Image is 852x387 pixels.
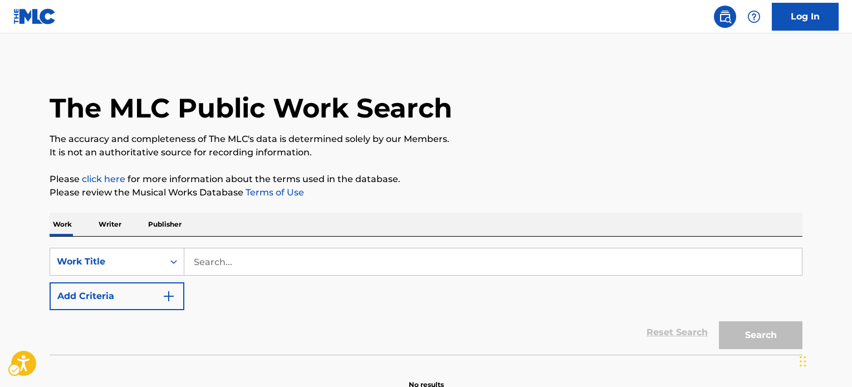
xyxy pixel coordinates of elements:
[145,213,185,236] p: Publisher
[50,213,75,236] p: Work
[243,187,304,198] a: Terms of Use
[796,334,852,387] div: Chat Widget
[13,8,56,25] img: MLC Logo
[50,173,802,186] p: Please for more information about the terms used in the database.
[50,146,802,159] p: It is not an authoritative source for recording information.
[184,248,802,275] input: Search...
[50,133,802,146] p: The accuracy and completeness of The MLC's data is determined solely by our Members.
[800,345,806,378] div: Drag
[50,186,802,199] p: Please review the Musical Works Database
[50,91,452,125] h1: The MLC Public Work Search
[162,290,175,303] img: 9d2ae6d4665cec9f34b9.svg
[95,213,125,236] p: Writer
[796,334,852,387] iframe: Hubspot Iframe
[747,10,761,23] img: help
[50,248,802,355] form: Search Form
[82,174,125,184] a: click here
[50,282,184,310] button: Add Criteria
[772,3,839,31] a: Log In
[718,10,732,23] img: search
[164,248,184,275] div: On
[57,255,157,268] div: Work Title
